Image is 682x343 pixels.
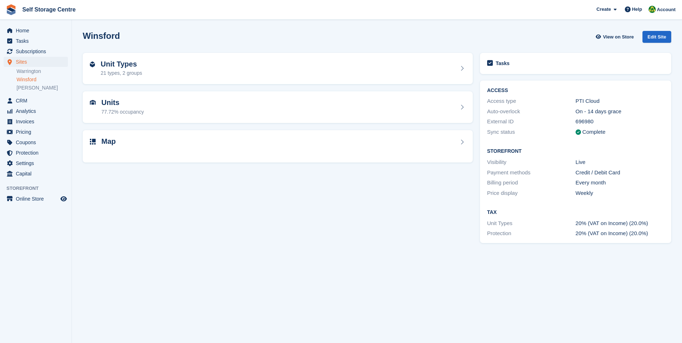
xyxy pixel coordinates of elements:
[4,57,68,67] a: menu
[16,194,59,204] span: Online Store
[83,91,473,123] a: Units 77.72% occupancy
[576,179,664,187] div: Every month
[83,31,120,41] h2: Winsford
[4,26,68,36] a: menu
[487,97,576,105] div: Access type
[487,158,576,166] div: Visibility
[4,137,68,147] a: menu
[603,33,634,41] span: View on Store
[16,169,59,179] span: Capital
[4,158,68,168] a: menu
[16,106,59,116] span: Analytics
[17,68,68,75] a: Warrington
[595,31,637,43] a: View on Store
[576,229,664,238] div: 20% (VAT on Income) (20.0%)
[16,137,59,147] span: Coupons
[487,148,664,154] h2: Storefront
[657,6,676,13] span: Account
[90,139,96,145] img: map-icn-33ee37083ee616e46c38cad1a60f524a97daa1e2b2c8c0bc3eb3415660979fc1.svg
[4,194,68,204] a: menu
[576,158,664,166] div: Live
[632,6,642,13] span: Help
[596,6,611,13] span: Create
[16,26,59,36] span: Home
[576,219,664,228] div: 20% (VAT on Income) (20.0%)
[4,116,68,127] a: menu
[576,169,664,177] div: Credit / Debit Card
[101,99,144,107] h2: Units
[487,128,576,136] div: Sync status
[101,137,116,146] h2: Map
[576,189,664,197] div: Weekly
[4,127,68,137] a: menu
[576,118,664,126] div: 696980
[101,108,144,116] div: 77.72% occupancy
[4,169,68,179] a: menu
[576,108,664,116] div: On - 14 days grace
[487,118,576,126] div: External ID
[16,46,59,56] span: Subscriptions
[6,4,17,15] img: stora-icon-8386f47178a22dfd0bd8f6a31ec36ba5ce8667c1dd55bd0f319d3a0aa187defe.svg
[642,31,671,46] a: Edit Site
[90,61,95,67] img: unit-type-icn-2b2737a686de81e16bb02015468b77c625bbabd49415b5ef34ead5e3b44a266d.svg
[90,100,96,105] img: unit-icn-7be61d7bf1b0ce9d3e12c5938cc71ed9869f7b940bace4675aadf7bd6d80202e.svg
[4,96,68,106] a: menu
[16,148,59,158] span: Protection
[4,46,68,56] a: menu
[576,97,664,105] div: PTI Cloud
[101,69,142,77] div: 21 types, 2 groups
[487,229,576,238] div: Protection
[4,106,68,116] a: menu
[19,4,78,15] a: Self Storage Centre
[487,189,576,197] div: Price display
[6,185,72,192] span: Storefront
[649,6,656,13] img: Diane Williams
[83,53,473,84] a: Unit Types 21 types, 2 groups
[17,84,68,91] a: [PERSON_NAME]
[4,36,68,46] a: menu
[16,127,59,137] span: Pricing
[59,195,68,203] a: Preview store
[101,60,142,68] h2: Unit Types
[487,179,576,187] div: Billing period
[487,88,664,93] h2: ACCESS
[83,130,473,163] a: Map
[16,158,59,168] span: Settings
[496,60,510,67] h2: Tasks
[487,219,576,228] div: Unit Types
[487,210,664,215] h2: Tax
[16,96,59,106] span: CRM
[16,57,59,67] span: Sites
[487,108,576,116] div: Auto-overlock
[582,128,605,136] div: Complete
[487,169,576,177] div: Payment methods
[642,31,671,43] div: Edit Site
[16,116,59,127] span: Invoices
[4,148,68,158] a: menu
[16,36,59,46] span: Tasks
[17,76,68,83] a: Winsford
